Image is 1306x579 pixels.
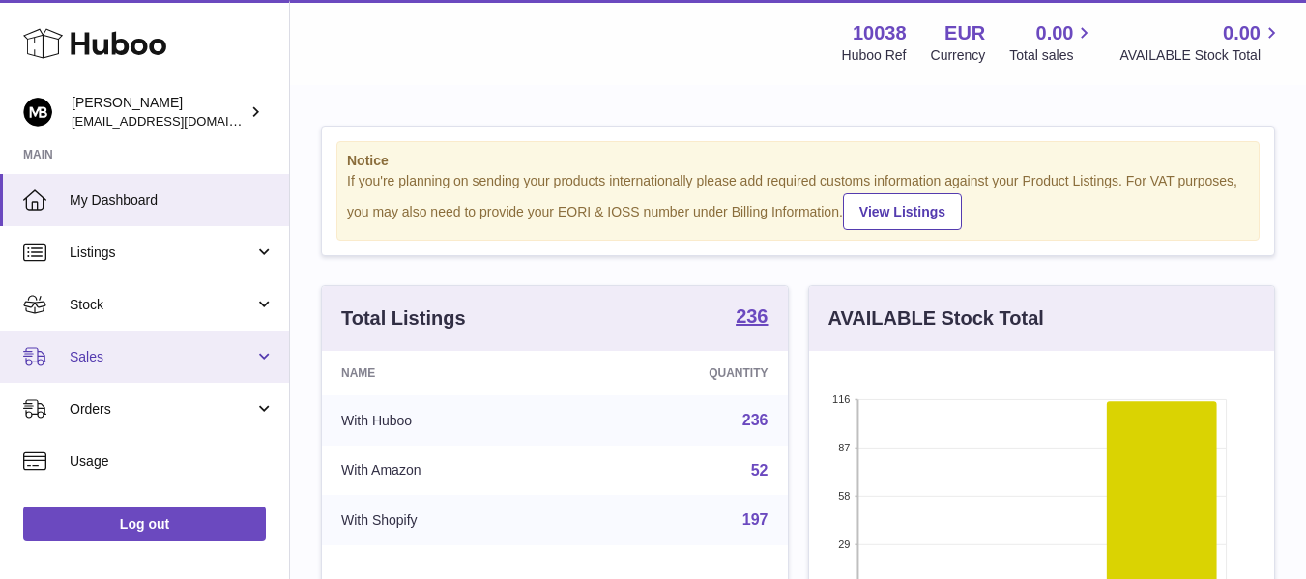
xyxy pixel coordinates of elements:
img: hi@margotbardot.com [23,98,52,127]
span: [EMAIL_ADDRESS][DOMAIN_NAME] [72,113,284,129]
text: 58 [838,490,850,502]
td: With Amazon [322,446,576,496]
a: 236 [742,412,769,428]
span: AVAILABLE Stock Total [1119,46,1283,65]
td: With Shopify [322,495,576,545]
th: Name [322,351,576,395]
text: 116 [832,393,850,405]
span: Total sales [1009,46,1095,65]
a: 197 [742,511,769,528]
span: Sales [70,348,254,366]
a: 52 [751,462,769,478]
strong: Notice [347,152,1249,170]
div: Huboo Ref [842,46,907,65]
strong: 10038 [853,20,907,46]
a: 0.00 Total sales [1009,20,1095,65]
text: 87 [838,442,850,453]
th: Quantity [576,351,787,395]
span: My Dashboard [70,191,275,210]
span: Stock [70,296,254,314]
div: Currency [931,46,986,65]
strong: 236 [736,306,768,326]
h3: AVAILABLE Stock Total [828,305,1044,332]
strong: EUR [944,20,985,46]
a: 236 [736,306,768,330]
span: 0.00 [1036,20,1074,46]
text: 29 [838,538,850,550]
div: If you're planning on sending your products internationally please add required customs informati... [347,172,1249,230]
a: Log out [23,507,266,541]
a: 0.00 AVAILABLE Stock Total [1119,20,1283,65]
h3: Total Listings [341,305,466,332]
span: Listings [70,244,254,262]
div: [PERSON_NAME] [72,94,246,130]
span: Orders [70,400,254,419]
span: Usage [70,452,275,471]
a: View Listings [843,193,962,230]
td: With Huboo [322,395,576,446]
span: 0.00 [1223,20,1261,46]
